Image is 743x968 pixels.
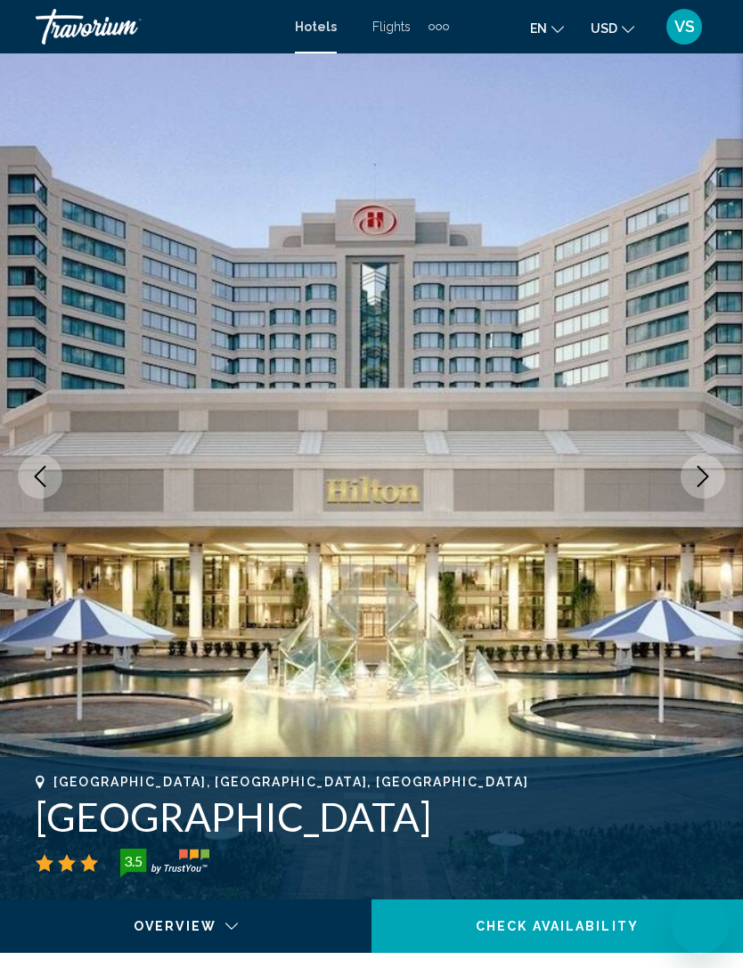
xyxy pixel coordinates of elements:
[53,775,528,789] span: [GEOGRAPHIC_DATA], [GEOGRAPHIC_DATA], [GEOGRAPHIC_DATA]
[591,15,634,41] button: Change currency
[120,849,209,877] img: trustyou-badge-hor.svg
[372,20,411,34] a: Flights
[591,21,617,36] span: USD
[429,12,449,41] button: Extra navigation items
[530,21,547,36] span: en
[672,897,729,954] iframe: Button to launch messaging window
[476,920,639,934] span: Check Availability
[661,8,707,45] button: User Menu
[371,899,743,953] button: Check Availability
[674,18,695,36] span: VS
[36,793,707,840] h1: [GEOGRAPHIC_DATA]
[681,454,725,499] button: Next image
[36,9,277,45] a: Travorium
[115,850,151,872] div: 3.5
[530,15,564,41] button: Change language
[18,454,62,499] button: Previous image
[295,20,337,34] a: Hotels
